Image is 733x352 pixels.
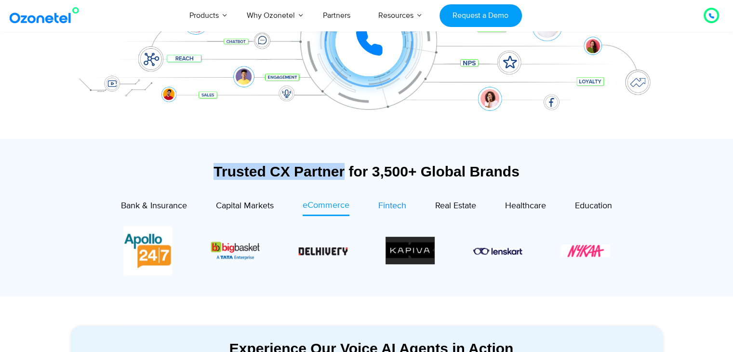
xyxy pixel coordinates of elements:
[575,201,612,211] span: Education
[303,200,349,211] span: eCommerce
[121,199,187,216] a: Bank & Insurance
[440,4,522,27] a: Request a Demo
[70,163,663,180] div: Trusted CX Partner for 3,500+ Global Brands
[303,199,349,216] a: eCommerce
[216,199,274,216] a: Capital Markets
[378,201,406,211] span: Fintech
[216,201,274,211] span: Capital Markets
[435,199,476,216] a: Real Estate
[121,201,187,211] span: Bank & Insurance
[123,226,610,275] div: Image Carousel
[378,199,406,216] a: Fintech
[575,199,612,216] a: Education
[435,201,476,211] span: Real Estate
[505,201,546,211] span: Healthcare
[505,199,546,216] a: Healthcare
